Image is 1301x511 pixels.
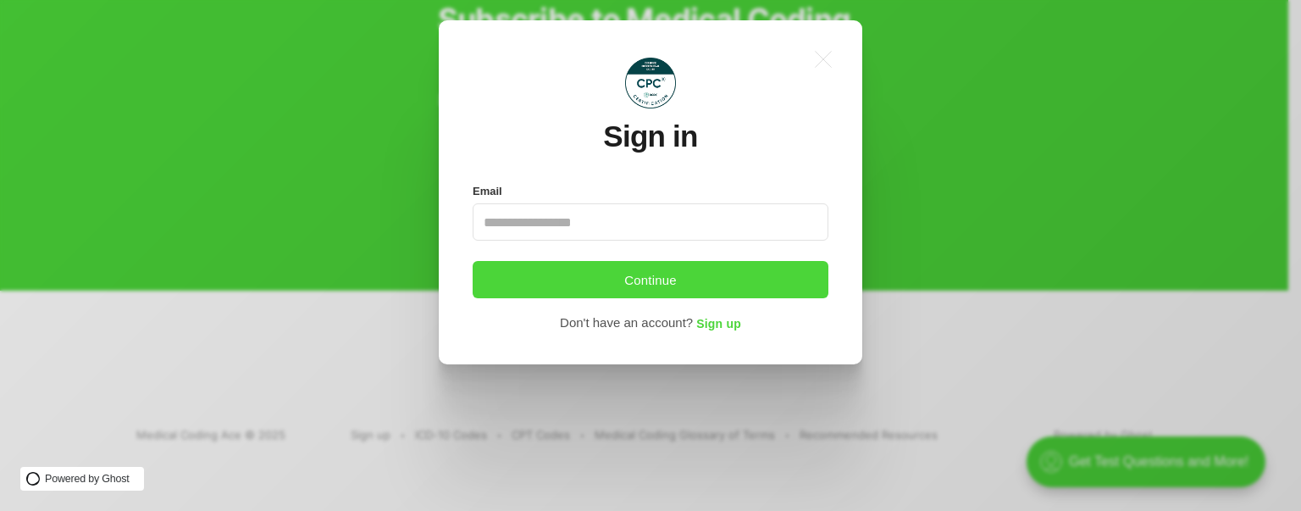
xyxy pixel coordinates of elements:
[473,261,828,298] button: Continue
[560,312,693,334] div: Don't have an account?
[625,58,676,108] img: Medical Coding Ace
[473,181,502,203] label: Email
[20,467,144,491] a: Powered by Ghost
[473,203,828,241] input: Email
[696,312,741,335] button: Sign up
[696,318,741,331] span: Sign up
[603,120,697,153] h1: Sign in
